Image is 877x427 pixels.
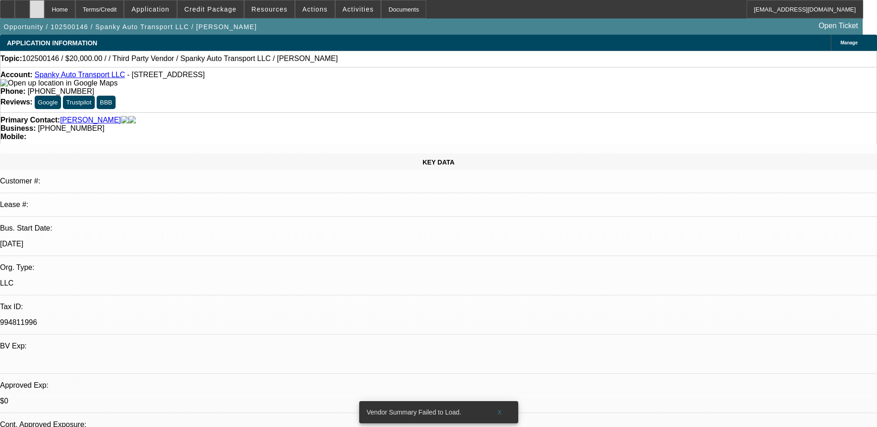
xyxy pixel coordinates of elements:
[359,401,485,423] div: Vendor Summary Failed to Load.
[815,18,862,34] a: Open Ticket
[4,23,257,30] span: Opportunity / 102500146 / Spanky Auto Transport LLC / [PERSON_NAME]
[295,0,335,18] button: Actions
[22,55,338,63] span: 102500146 / $20,000.00 / / Third Party Vendor / Spanky Auto Transport LLC / [PERSON_NAME]
[35,71,125,79] a: Spanky Auto Transport LLC
[178,0,244,18] button: Credit Package
[251,6,288,13] span: Resources
[35,96,61,109] button: Google
[302,6,328,13] span: Actions
[343,6,374,13] span: Activities
[60,116,121,124] a: [PERSON_NAME]
[0,71,32,79] strong: Account:
[131,6,169,13] span: Application
[423,159,454,166] span: KEY DATA
[28,87,94,95] span: [PHONE_NUMBER]
[129,116,136,124] img: linkedin-icon.png
[0,79,117,87] img: Open up location in Google Maps
[485,404,515,421] button: X
[124,0,176,18] button: Application
[97,96,116,109] button: BBB
[0,116,60,124] strong: Primary Contact:
[184,6,237,13] span: Credit Package
[121,116,129,124] img: facebook-icon.png
[245,0,294,18] button: Resources
[0,55,22,63] strong: Topic:
[0,79,117,87] a: View Google Maps
[127,71,205,79] span: - [STREET_ADDRESS]
[0,124,36,132] strong: Business:
[497,409,502,416] span: X
[0,87,25,95] strong: Phone:
[840,40,858,45] span: Manage
[0,98,32,106] strong: Reviews:
[336,0,381,18] button: Activities
[7,39,97,47] span: APPLICATION INFORMATION
[38,124,104,132] span: [PHONE_NUMBER]
[63,96,94,109] button: Trustpilot
[0,133,26,140] strong: Mobile:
